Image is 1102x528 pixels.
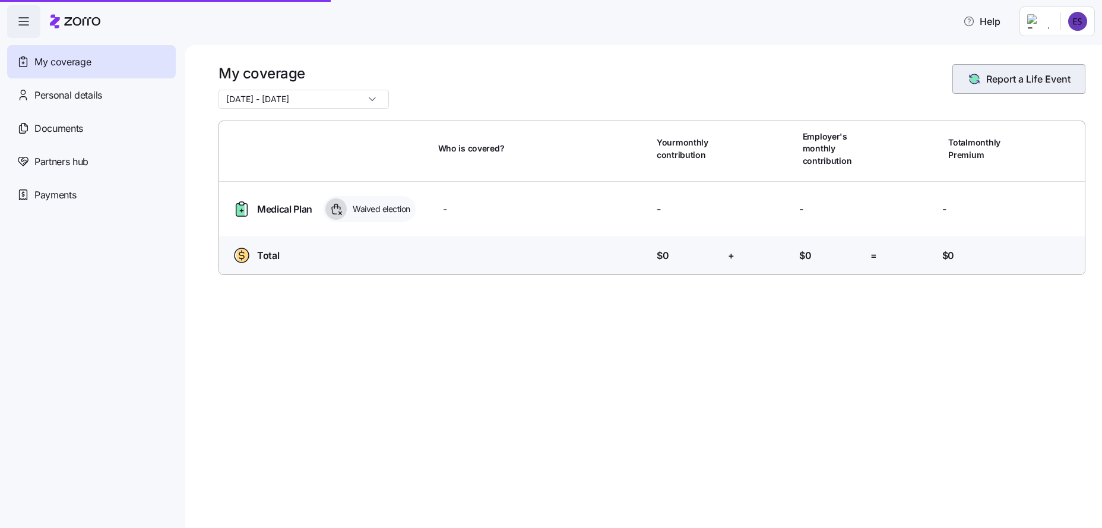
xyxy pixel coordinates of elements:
span: Payments [34,188,76,203]
span: Who is covered? [438,143,505,154]
span: $0 [799,248,811,263]
img: f64d70f4b7214c1f4ac2d56faf5a2d74 [1068,12,1087,31]
span: $0 [942,248,954,263]
img: Employer logo [1027,14,1051,29]
span: $0 [657,248,669,263]
span: Partners hub [34,154,88,169]
span: Personal details [34,88,102,103]
a: Documents [7,112,176,145]
a: My coverage [7,45,176,78]
span: Waived election [349,203,410,215]
span: Employer's monthly contribution [803,131,866,167]
span: - [942,202,946,217]
a: Personal details [7,78,176,112]
span: Documents [34,121,83,136]
span: Medical Plan [257,202,312,217]
span: My coverage [34,55,91,69]
span: Report a Life Event [986,72,1071,86]
h1: My coverage [218,64,389,83]
button: Help [954,10,1010,33]
a: Partners hub [7,145,176,178]
span: Total monthly Premium [948,137,1012,161]
span: = [870,248,877,263]
span: - [799,202,803,217]
span: Help [963,14,1000,29]
span: - [443,202,447,217]
a: Payments [7,178,176,211]
button: Report a Life Event [952,64,1085,94]
span: - [657,202,661,217]
span: Your monthly contribution [657,137,720,161]
span: + [728,248,734,263]
span: Total [257,248,279,263]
